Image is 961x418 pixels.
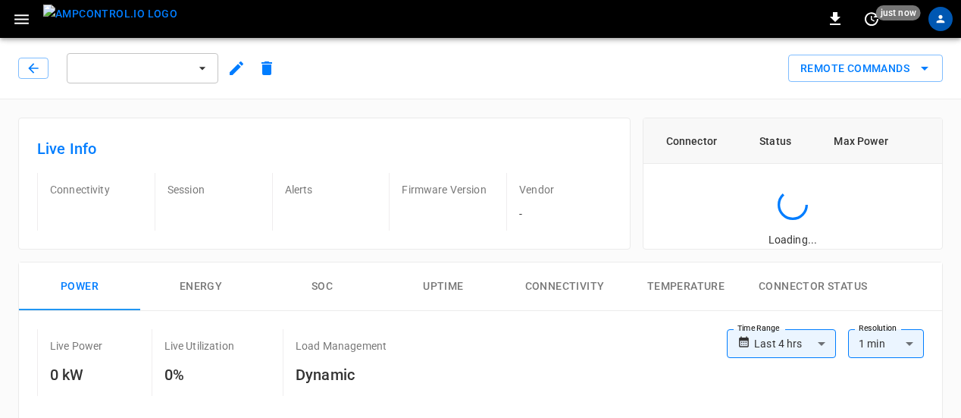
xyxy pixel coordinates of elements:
[50,338,103,354] p: Live Power
[859,7,884,31] button: set refresh interval
[261,262,383,311] button: SOC
[164,338,234,354] p: Live Utilization
[164,363,234,387] h6: 0%
[928,7,953,31] div: profile-icon
[383,262,504,311] button: Uptime
[848,329,924,358] div: 1 min
[50,363,103,387] h6: 0 kW
[876,5,921,20] span: just now
[140,262,261,311] button: Energy
[504,262,625,311] button: Connectivity
[768,234,817,246] span: Loading...
[740,118,811,164] th: Status
[296,363,387,387] h6: Dynamic
[747,262,879,311] button: Connector Status
[643,118,740,164] th: Connector
[296,338,387,354] p: Load Management
[519,182,612,197] p: Vendor
[643,118,942,164] table: connector table
[50,182,142,197] p: Connectivity
[788,55,943,83] div: remote commands options
[788,55,943,83] button: Remote Commands
[811,118,911,164] th: Max Power
[402,182,494,197] p: Firmware Version
[19,262,140,311] button: Power
[167,182,260,197] p: Session
[625,262,747,311] button: Temperature
[737,322,780,335] label: Time Range
[754,329,836,358] div: Last 4 hrs
[859,322,897,335] label: Resolution
[37,137,612,161] h6: Live Info
[285,182,377,197] p: Alerts
[43,5,177,24] img: ampcontrol.io logo
[519,206,612,222] p: -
